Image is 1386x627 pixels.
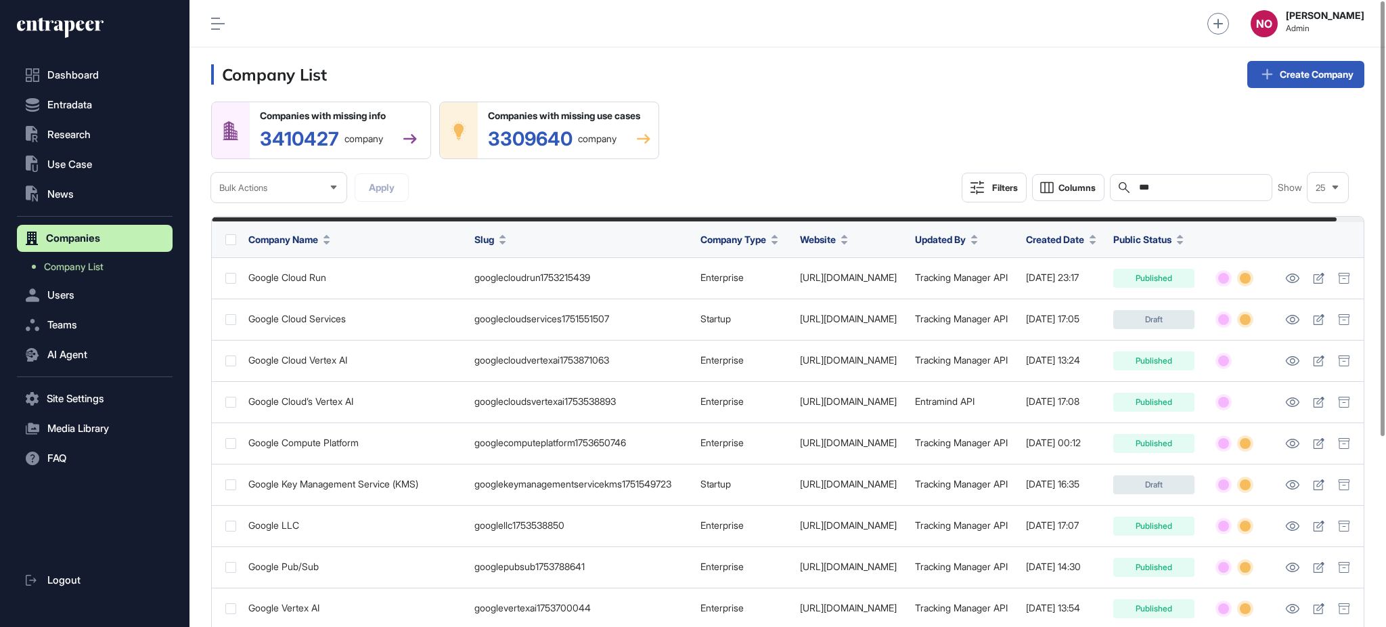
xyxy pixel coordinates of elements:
[474,232,506,246] button: Slug
[1113,393,1194,412] div: Published
[474,561,687,572] div: googlepubsub1753788641
[1113,310,1194,329] div: Draft
[700,313,786,324] div: Startup
[800,561,897,572] a: [URL][DOMAIN_NAME]
[1026,437,1100,448] div: [DATE] 00:12
[1113,434,1194,453] div: Published
[17,415,173,442] button: Media Library
[578,134,617,144] span: company
[800,519,897,531] a: [URL][DOMAIN_NAME]
[915,561,1008,572] a: Tracking Manager API
[1026,232,1084,246] span: Created Date
[474,437,687,448] div: googlecomputeplatform1753650746
[488,110,650,121] div: Companies with missing use cases
[700,232,778,246] button: Company Type
[1026,272,1100,283] div: [DATE] 23:17
[700,479,786,490] div: Startup
[800,437,897,448] a: [URL][DOMAIN_NAME]
[17,91,173,118] button: Entradata
[800,602,897,613] a: [URL][DOMAIN_NAME]
[800,232,836,246] span: Website
[1251,10,1278,37] button: NO
[700,561,786,572] div: Enterprise
[915,602,1008,613] a: Tracking Manager API
[915,354,1008,366] a: Tracking Manager API
[17,282,173,309] button: Users
[248,232,330,246] button: Company Name
[700,603,786,613] div: Enterprise
[1247,61,1364,88] a: Create Company
[474,355,687,366] div: googlecloudvertexai1753871063
[248,520,461,531] div: Google LLC
[800,272,897,283] a: [URL][DOMAIN_NAME]
[47,129,91,140] span: Research
[47,290,74,301] span: Users
[17,445,173,472] button: FAQ
[1026,396,1100,407] div: [DATE] 17:08
[700,232,766,246] span: Company Type
[248,603,461,613] div: Google Vertex AI
[260,129,383,148] div: 3410427
[800,478,897,490] a: [URL][DOMAIN_NAME]
[800,313,897,324] a: [URL][DOMAIN_NAME]
[1026,561,1100,572] div: [DATE] 14:30
[992,182,1018,193] div: Filters
[248,561,461,572] div: Google Pub/Sub
[1026,355,1100,366] div: [DATE] 13:24
[915,437,1008,448] a: Tracking Manager API
[260,110,417,121] div: Companies with missing info
[915,313,1008,324] a: Tracking Manager API
[248,437,461,448] div: Google Compute Platform
[915,232,966,246] span: Updated By
[915,232,978,246] button: Updated By
[474,603,687,613] div: googlevertexai1753700044
[1113,599,1194,618] div: Published
[800,232,848,246] button: Website
[47,575,81,586] span: Logout
[17,151,173,178] button: Use Case
[17,341,173,368] button: AI Agent
[17,311,173,339] button: Teams
[344,134,383,144] span: company
[1026,520,1100,531] div: [DATE] 17:07
[46,233,100,244] span: Companies
[474,520,687,531] div: googlellc1753538850
[1113,232,1184,246] button: Public Status
[474,396,687,407] div: googlecloudsvertexai1753538893
[47,100,92,110] span: Entradata
[1026,479,1100,490] div: [DATE] 16:35
[488,129,617,148] div: 3309640
[700,396,786,407] div: Enterprise
[1113,558,1194,577] div: Published
[211,64,327,85] h3: Company List
[47,70,99,81] span: Dashboard
[248,232,318,246] span: Company Name
[1113,269,1194,288] div: Published
[47,453,66,464] span: FAQ
[248,479,461,490] div: Google Key Management Service (KMS)
[915,478,1008,490] a: Tracking Manager API
[962,173,1027,202] button: Filters
[1286,10,1364,21] strong: [PERSON_NAME]
[17,385,173,412] button: Site Settings
[47,393,104,404] span: Site Settings
[474,232,494,246] span: Slug
[1113,351,1194,370] div: Published
[1316,183,1326,193] span: 25
[474,479,687,490] div: googlekeymanagementservicekms1751549723
[17,567,173,594] a: Logout
[47,320,77,330] span: Teams
[44,261,104,272] span: Company List
[47,349,87,360] span: AI Agent
[700,520,786,531] div: Enterprise
[474,272,687,283] div: googlecloudrun1753215439
[1026,603,1100,613] div: [DATE] 13:54
[800,354,897,366] a: [URL][DOMAIN_NAME]
[1278,182,1302,193] span: Show
[17,225,173,252] button: Companies
[915,395,975,407] a: Entramind API
[47,159,92,170] span: Use Case
[1113,232,1171,246] span: Public Status
[47,189,74,200] span: News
